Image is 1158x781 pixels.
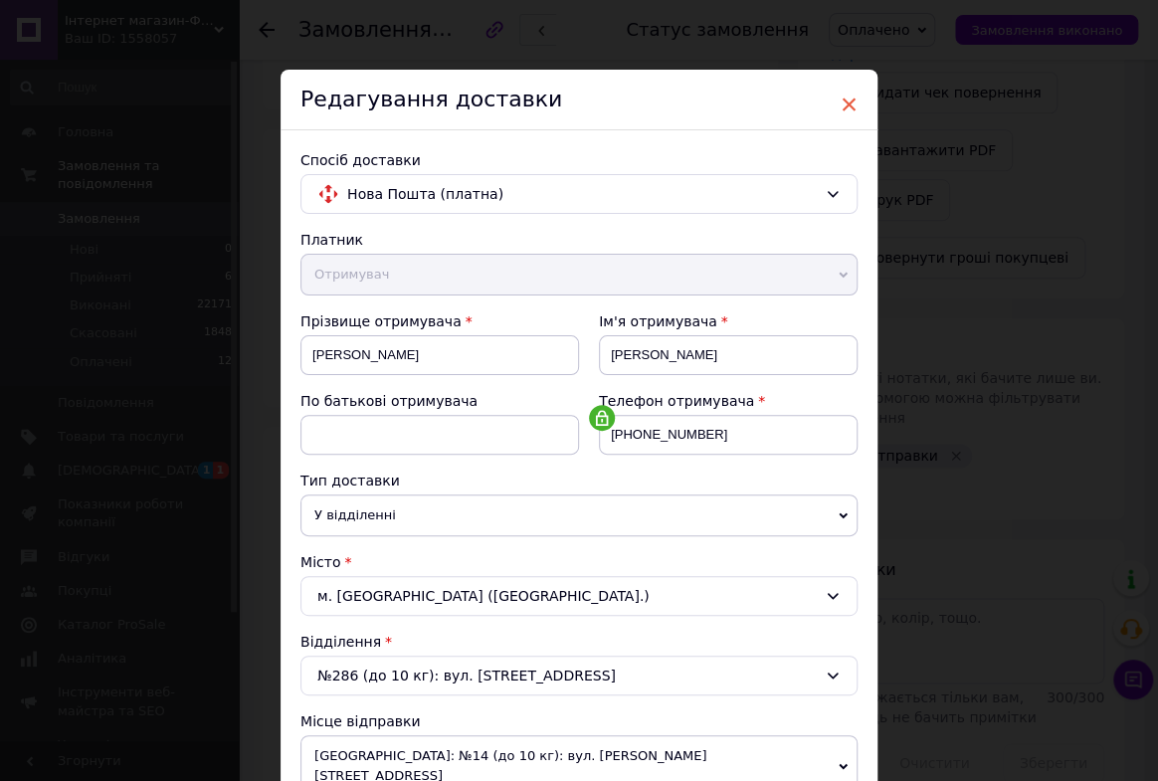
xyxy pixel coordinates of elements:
[300,473,400,488] span: Тип доставки
[300,713,421,729] span: Місце відправки
[300,232,363,248] span: Платник
[300,313,462,329] span: Прізвище отримувача
[599,393,754,409] span: Телефон отримувача
[300,656,858,695] div: №286 (до 10 кг): вул. [STREET_ADDRESS]
[300,393,478,409] span: По батькові отримувача
[599,313,717,329] span: Ім'я отримувача
[300,254,858,295] span: Отримувач
[599,415,858,455] input: +380
[300,552,858,572] div: Місто
[840,88,858,121] span: ×
[281,70,877,130] div: Редагування доставки
[347,183,817,205] span: Нова Пошта (платна)
[300,576,858,616] div: м. [GEOGRAPHIC_DATA] ([GEOGRAPHIC_DATA].)
[300,494,858,536] span: У відділенні
[300,632,858,652] div: Відділення
[300,150,858,170] div: Спосіб доставки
